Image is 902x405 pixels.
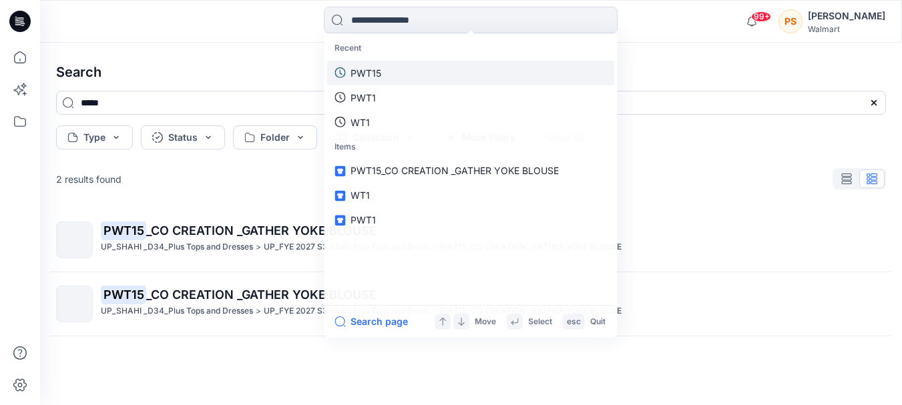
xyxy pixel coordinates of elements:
[327,36,615,60] p: Recent
[334,314,408,330] button: Search page
[351,165,558,177] span: PWT15_CO CREATION _GATHER YOKE BLOUSE
[351,90,376,104] p: PWT1
[256,304,261,318] p: >
[327,183,615,208] a: WT1
[141,125,225,149] button: Status
[327,109,615,134] a: WT1
[475,315,496,329] p: Move
[264,240,429,254] p: UP_FYE 2027 S3 Shahi Plus Tops and Dress
[146,288,377,302] span: _CO CREATION _GATHER YOKE BLOUSE
[48,214,894,266] a: PWT15_CO CREATION _GATHER YOKE BLOUSEUP_SHAHI _D34_Plus Tops and Dresses>UP_FYE 2027 S3 Shahi Plu...
[327,134,615,158] p: Items
[567,315,581,329] p: esc
[351,214,376,226] span: PWT1
[101,240,253,254] p: UP_SHAHI _D34_Plus Tops and Dresses
[778,9,803,33] div: PS
[327,208,615,233] a: PWT1
[351,190,370,201] span: WT1
[264,304,429,318] p: UP_FYE 2027 S3 Shahi Plus Tops and Dress
[327,159,615,183] a: PWT15_CO CREATION _GATHER YOKE BLOUSE
[101,285,146,304] mark: PWT15
[233,125,317,149] button: Folder
[351,65,381,79] p: PWT15
[45,53,897,91] h4: Search
[751,11,771,22] span: 99+
[351,115,370,129] p: WT1
[256,240,261,254] p: >
[808,24,885,34] div: Walmart
[101,221,146,240] mark: PWT15
[327,85,615,109] a: PWT1
[101,304,253,318] p: UP_SHAHI _D34_Plus Tops and Dresses
[56,125,133,149] button: Type
[327,60,615,85] a: PWT15
[528,315,552,329] p: Select
[590,315,606,329] p: Quit
[48,278,894,330] a: PWT15_CO CREATION _GATHER YOKE BLOUSEUP_SHAHI _D34_Plus Tops and Dresses>UP_FYE 2027 S3 Shahi Plu...
[808,8,885,24] div: [PERSON_NAME]
[146,224,377,238] span: _CO CREATION _GATHER YOKE BLOUSE
[56,172,122,186] p: 2 results found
